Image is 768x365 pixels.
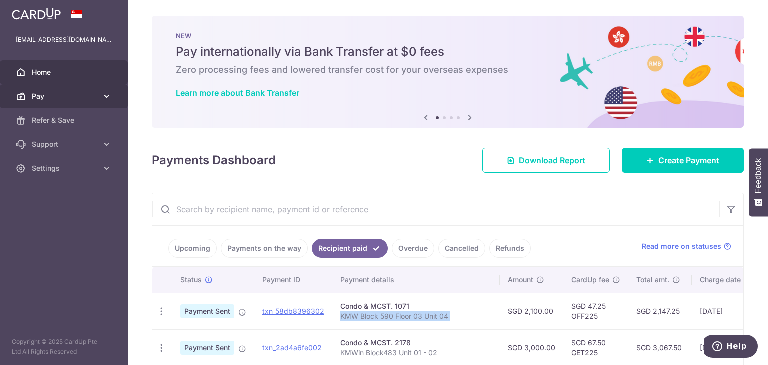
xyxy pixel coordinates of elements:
[262,343,322,352] a: txn_2ad4a6fe002
[482,148,610,173] a: Download Report
[642,241,721,251] span: Read more on statuses
[340,338,492,348] div: Condo & MCST. 2178
[571,275,609,285] span: CardUp fee
[658,154,719,166] span: Create Payment
[622,148,744,173] a: Create Payment
[32,115,98,125] span: Refer & Save
[340,311,492,321] p: KMW Block 590 Floor 03 Unit 04
[152,193,719,225] input: Search by recipient name, payment id or reference
[489,239,531,258] a: Refunds
[332,267,500,293] th: Payment details
[254,267,332,293] th: Payment ID
[508,275,533,285] span: Amount
[168,239,217,258] a: Upcoming
[152,16,744,128] img: Bank transfer banner
[32,67,98,77] span: Home
[749,148,768,216] button: Feedback - Show survey
[176,88,299,98] a: Learn more about Bank Transfer
[176,32,720,40] p: NEW
[180,275,202,285] span: Status
[754,158,763,193] span: Feedback
[32,163,98,173] span: Settings
[176,64,720,76] h6: Zero processing fees and lowered transfer cost for your overseas expenses
[642,241,731,251] a: Read more on statuses
[500,293,563,329] td: SGD 2,100.00
[519,154,585,166] span: Download Report
[32,91,98,101] span: Pay
[392,239,434,258] a: Overdue
[32,139,98,149] span: Support
[221,239,308,258] a: Payments on the way
[12,8,61,20] img: CardUp
[340,301,492,311] div: Condo & MCST. 1071
[340,348,492,358] p: KMWin Block483 Unit 01 - 02
[563,293,628,329] td: SGD 47.25 OFF225
[176,44,720,60] h5: Pay internationally via Bank Transfer at $0 fees
[180,341,234,355] span: Payment Sent
[438,239,485,258] a: Cancelled
[704,335,758,360] iframe: Opens a widget where you can find more information
[628,293,692,329] td: SGD 2,147.25
[692,293,760,329] td: [DATE]
[636,275,669,285] span: Total amt.
[312,239,388,258] a: Recipient paid
[16,35,112,45] p: [EMAIL_ADDRESS][DOMAIN_NAME]
[152,151,276,169] h4: Payments Dashboard
[262,307,324,315] a: txn_58db8396302
[700,275,741,285] span: Charge date
[180,304,234,318] span: Payment Sent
